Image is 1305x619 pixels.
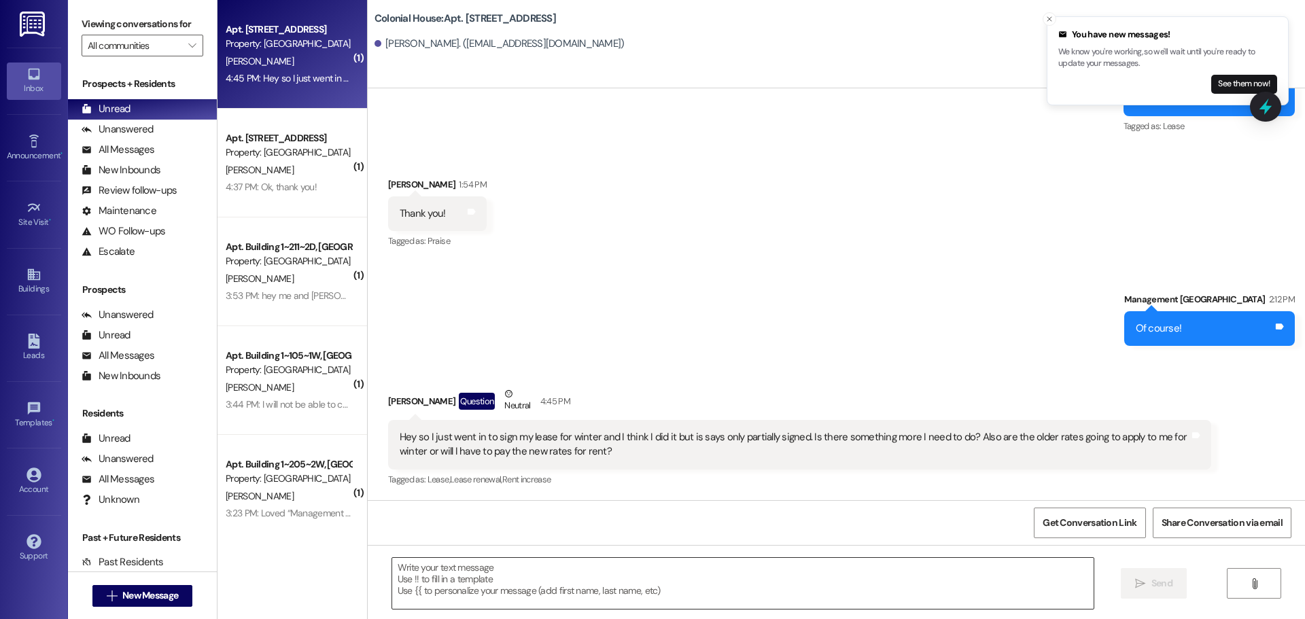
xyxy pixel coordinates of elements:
span: [PERSON_NAME] [226,55,294,67]
div: Prospects + Residents [68,77,217,91]
div: Maintenance [82,204,156,218]
div: Unanswered [82,308,154,322]
div: Property: [GEOGRAPHIC_DATA] [226,472,351,486]
div: Unread [82,328,130,342]
div: Apt. Building 1~205~2W, [GEOGRAPHIC_DATA] [226,457,351,472]
span: [PERSON_NAME] [226,164,294,176]
div: 3:23 PM: Loved “Management Colonial House ([GEOGRAPHIC_DATA]): You are welcome to get the informa... [226,507,1023,519]
div: New Inbounds [82,369,160,383]
span: Praise [428,235,450,247]
div: Property: [GEOGRAPHIC_DATA] [226,363,351,377]
div: Property: [GEOGRAPHIC_DATA] [226,145,351,160]
div: Tagged as: [388,470,1211,489]
div: Unanswered [82,452,154,466]
b: Colonial House: Apt. [STREET_ADDRESS] [375,12,556,26]
div: 2:12 PM [1266,292,1295,306]
div: Question [459,393,495,410]
div: You have new messages! [1058,28,1277,41]
input: All communities [88,35,181,56]
div: Unknown [82,493,139,507]
i:  [188,40,196,51]
div: New Inbounds [82,163,160,177]
i:  [107,590,117,601]
div: Past Residents [82,555,164,569]
span: Send [1151,576,1172,590]
span: Get Conversation Link [1043,516,1136,530]
span: Lease , [428,474,450,485]
div: Management [GEOGRAPHIC_DATA] [1124,292,1295,311]
div: Prospects [68,283,217,297]
div: Thank you! [400,207,446,221]
span: New Message [122,588,178,603]
div: [PERSON_NAME] [388,177,487,196]
div: Property: [GEOGRAPHIC_DATA] [226,37,351,51]
div: All Messages [82,349,154,363]
span: Share Conversation via email [1162,516,1283,530]
div: [PERSON_NAME] [388,387,1211,420]
div: WO Follow-ups [82,224,165,238]
a: Account [7,463,61,500]
div: All Messages [82,472,154,487]
div: Review follow-ups [82,183,177,198]
button: Send [1121,568,1187,599]
a: Inbox [7,63,61,99]
div: Hey so I just went in to sign my lease for winter and I think I did it but is says only partially... [400,430,1189,459]
i:  [1135,578,1145,589]
div: 1:54 PM [455,177,486,192]
a: Leads [7,330,61,366]
label: Viewing conversations for [82,14,203,35]
a: Buildings [7,263,61,300]
div: Past + Future Residents [68,531,217,545]
p: We know you're working, so we'll wait until you're ready to update your messages. [1058,46,1277,70]
div: Property: [GEOGRAPHIC_DATA] [226,254,351,268]
button: Get Conversation Link [1034,508,1145,538]
span: Lease renewal , [450,474,502,485]
div: Unread [82,431,130,446]
div: Residents [68,406,217,421]
button: Share Conversation via email [1153,508,1291,538]
button: New Message [92,585,193,607]
div: 3:53 PM: hey me and [PERSON_NAME] are out of town for a cousins wedding, we won't be able to be t... [226,289,778,302]
span: • [52,416,54,425]
span: [PERSON_NAME] [226,272,294,285]
div: 3:44 PM: I will not be able to come tonight and it sounds like my roommate [PERSON_NAME] couldn't... [226,398,936,410]
div: Tagged as: [388,231,487,251]
button: Close toast [1043,12,1056,26]
div: 4:45 PM [537,394,570,408]
button: See them now! [1211,75,1277,94]
div: Of course! [1136,321,1182,336]
div: Apt. [STREET_ADDRESS] [226,22,351,37]
div: Apt. Building 1~105~1W, [GEOGRAPHIC_DATA] [226,349,351,363]
div: Apt. [STREET_ADDRESS] [226,131,351,145]
span: [PERSON_NAME] [226,490,294,502]
div: 4:37 PM: Ok, thank you! [226,181,317,193]
div: [PERSON_NAME]. ([EMAIL_ADDRESS][DOMAIN_NAME]) [375,37,625,51]
i:  [1249,578,1259,589]
a: Support [7,530,61,567]
div: 4:45 PM: Hey so I just went in to sign my lease for winter and I think I did it but is says only ... [226,72,1179,84]
div: Escalate [82,245,135,259]
span: [PERSON_NAME] [226,381,294,393]
div: Tagged as: [1124,116,1295,136]
div: Neutral [502,387,533,415]
span: • [60,149,63,158]
div: All Messages [82,143,154,157]
img: ResiDesk Logo [20,12,48,37]
div: Apt. Building 1~211~2D, [GEOGRAPHIC_DATA] [226,240,351,254]
span: Rent increase [502,474,551,485]
div: Unanswered [82,122,154,137]
a: Templates • [7,397,61,434]
span: Lease [1163,120,1185,132]
span: • [49,215,51,225]
a: Site Visit • [7,196,61,233]
div: Unread [82,102,130,116]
